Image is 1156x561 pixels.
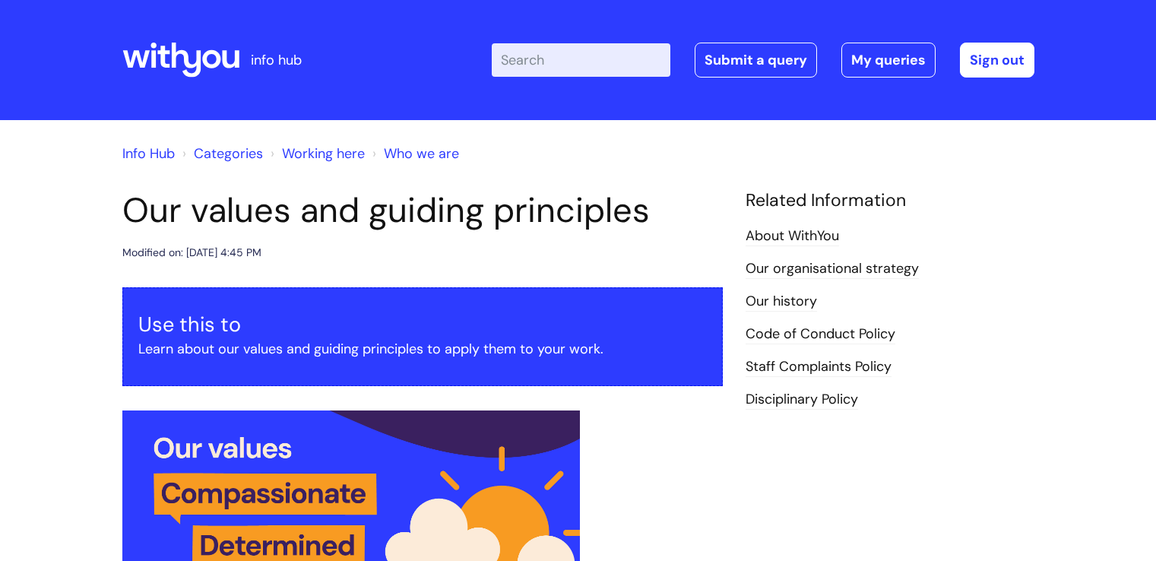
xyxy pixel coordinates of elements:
a: Info Hub [122,144,175,163]
li: Working here [267,141,365,166]
a: Who we are [384,144,459,163]
h3: Use this to [138,312,707,337]
a: Submit a query [695,43,817,78]
h1: Our values and guiding principles [122,190,723,231]
input: Search [492,43,670,77]
a: Our organisational strategy [746,259,919,279]
p: info hub [251,48,302,72]
li: Who we are [369,141,459,166]
a: Working here [282,144,365,163]
a: Code of Conduct Policy [746,325,895,344]
a: Sign out [960,43,1034,78]
a: Our history [746,292,817,312]
div: Modified on: [DATE] 4:45 PM [122,243,261,262]
li: Solution home [179,141,263,166]
a: Disciplinary Policy [746,390,858,410]
p: Learn about our values and guiding principles to apply them to your work. [138,337,707,361]
h4: Related Information [746,190,1034,211]
a: Categories [194,144,263,163]
a: My queries [841,43,936,78]
div: | - [492,43,1034,78]
a: Staff Complaints Policy [746,357,892,377]
a: About WithYou [746,227,839,246]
